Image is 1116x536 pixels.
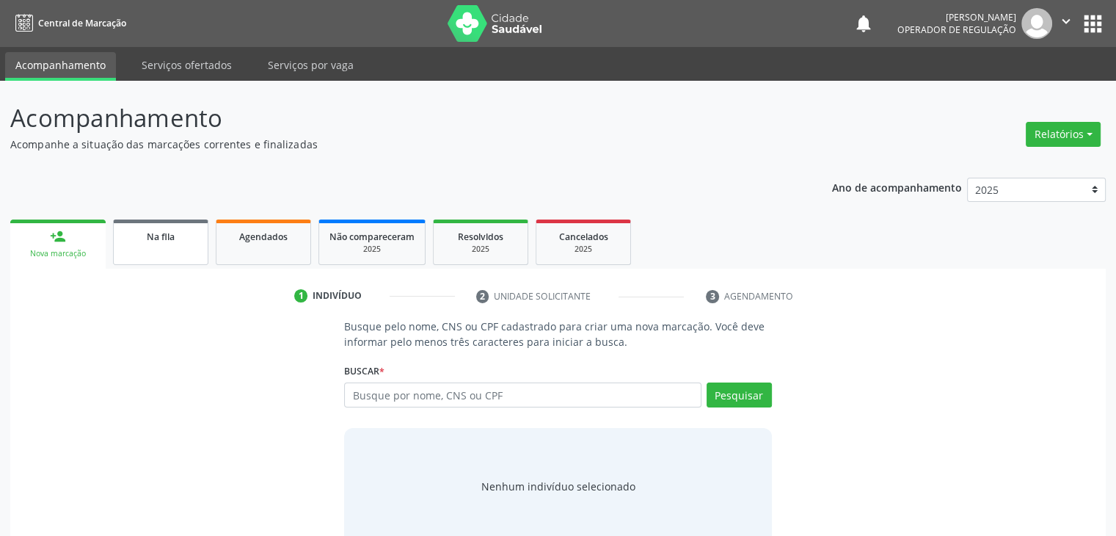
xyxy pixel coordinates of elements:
a: Serviços ofertados [131,52,242,78]
a: Acompanhamento [5,52,116,81]
p: Ano de acompanhamento [832,178,962,196]
a: Central de Marcação [10,11,126,35]
label: Buscar [344,360,384,383]
div: 2025 [547,244,620,255]
button: notifications [853,13,874,34]
span: Não compareceram [329,231,415,243]
button: Relatórios [1026,122,1101,147]
div: [PERSON_NAME] [897,11,1016,23]
div: Nenhum indivíduo selecionado [481,479,635,494]
span: Na fila [147,231,175,243]
p: Acompanhe a situação das marcações correntes e finalizadas [10,137,777,152]
div: 2025 [444,244,517,255]
button:  [1052,8,1080,39]
div: Indivíduo [313,289,362,303]
a: Serviços por vaga [258,52,364,78]
p: Acompanhamento [10,100,777,137]
p: Busque pelo nome, CNS ou CPF cadastrado para criar uma nova marcação. Você deve informar pelo men... [344,319,771,350]
button: Pesquisar [707,383,772,408]
div: 2025 [329,244,415,255]
input: Busque por nome, CNS ou CPF [344,383,701,408]
img: img [1021,8,1052,39]
span: Cancelados [559,231,608,243]
i:  [1058,13,1074,29]
span: Agendados [239,231,288,243]
div: 1 [294,289,307,303]
span: Central de Marcação [38,17,126,29]
div: person_add [50,228,66,245]
button: apps [1080,11,1106,37]
div: Nova marcação [21,248,95,259]
span: Operador de regulação [897,23,1016,36]
span: Resolvidos [458,231,503,243]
